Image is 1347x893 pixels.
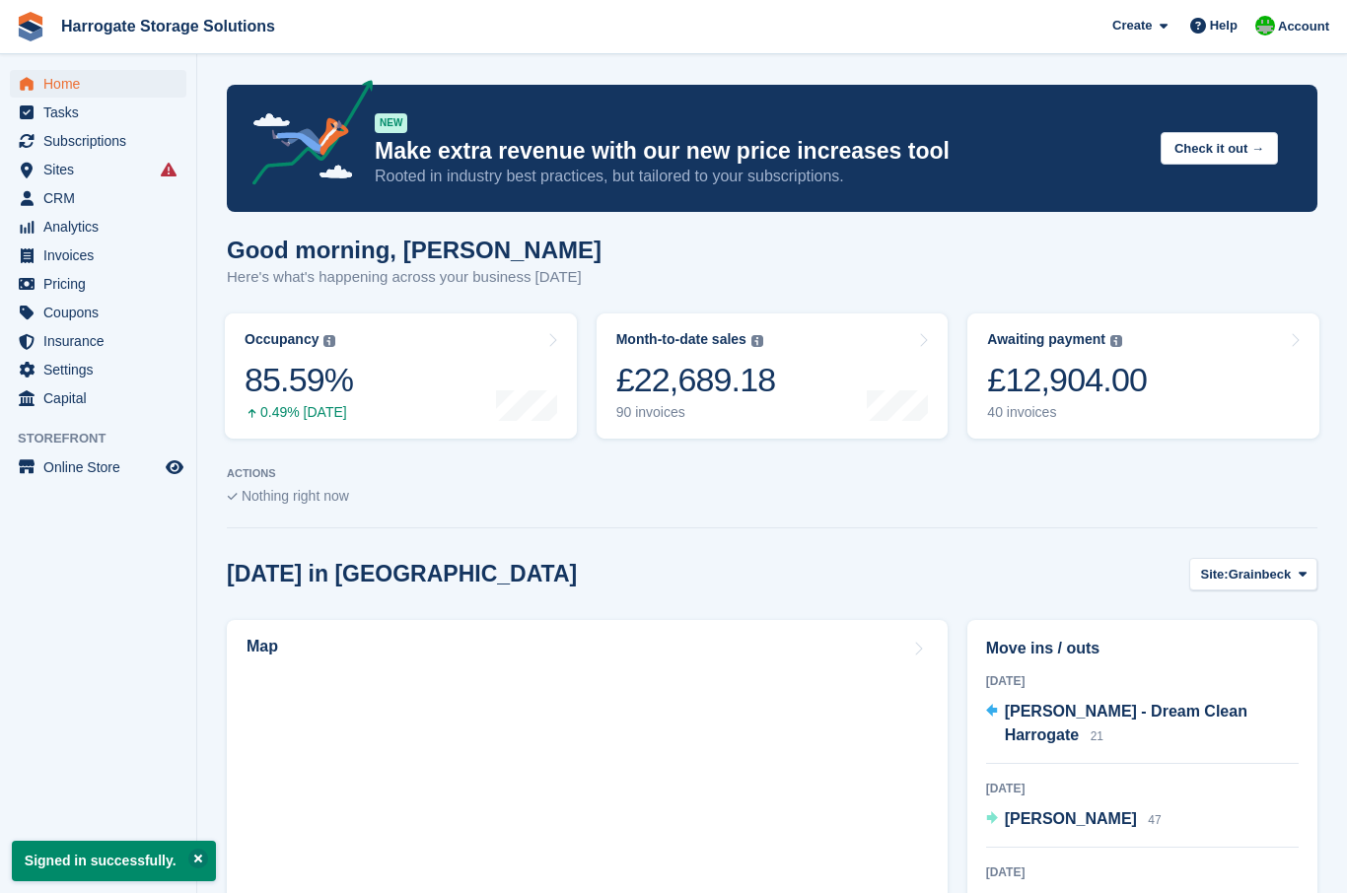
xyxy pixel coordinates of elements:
div: [DATE] [986,780,1299,797]
span: Online Store [43,453,162,481]
p: Here's what's happening across your business [DATE] [227,266,602,289]
span: Site: [1200,565,1228,584]
span: Invoices [43,241,162,269]
span: Pricing [43,270,162,298]
img: price-adjustments-announcement-icon-8257ccfd72463d97f412b2fc003d46551f7dbcb40ab6d574587a9cd5c0d94... [236,80,374,192]
img: Lee and Michelle Depledge [1255,16,1275,35]
a: menu [10,99,186,126]
p: Rooted in industry best practices, but tailored to your subscriptions. [375,166,1145,187]
span: Subscriptions [43,127,162,155]
span: Settings [43,356,162,383]
i: Smart entry sync failures have occurred [161,162,177,177]
span: Tasks [43,99,162,126]
img: icon-info-grey-7440780725fd019a000dd9b08b2336e03edf1995a4989e88bcd33f0948082b44.svg [1110,335,1122,347]
a: menu [10,70,186,98]
a: menu [10,356,186,383]
a: menu [10,184,186,212]
div: £22,689.18 [616,360,776,400]
div: £12,904.00 [987,360,1147,400]
span: Grainbeck [1229,565,1292,584]
h2: [DATE] in [GEOGRAPHIC_DATA] [227,561,577,587]
a: [PERSON_NAME] 47 [986,807,1162,833]
p: ACTIONS [227,467,1317,480]
span: Sites [43,156,162,183]
div: [DATE] [986,672,1299,690]
span: Help [1210,16,1238,35]
img: icon-info-grey-7440780725fd019a000dd9b08b2336e03edf1995a4989e88bcd33f0948082b44.svg [323,335,335,347]
a: Occupancy 85.59% 0.49% [DATE] [225,313,577,439]
a: menu [10,384,186,412]
img: stora-icon-8386f47178a22dfd0bd8f6a31ec36ba5ce8667c1dd55bd0f319d3a0aa187defe.svg [16,12,45,41]
div: 85.59% [245,360,353,400]
div: Awaiting payment [987,331,1105,348]
span: Coupons [43,299,162,326]
div: Month-to-date sales [616,331,746,348]
span: Create [1112,16,1152,35]
p: Make extra revenue with our new price increases tool [375,137,1145,166]
span: CRM [43,184,162,212]
h2: Move ins / outs [986,637,1299,660]
div: [DATE] [986,863,1299,881]
span: Storefront [18,429,196,448]
h1: Good morning, [PERSON_NAME] [227,237,602,263]
span: [PERSON_NAME] - Dream Clean Harrogate [1005,703,1247,743]
img: icon-info-grey-7440780725fd019a000dd9b08b2336e03edf1995a4989e88bcd33f0948082b44.svg [751,335,763,347]
a: Month-to-date sales £22,689.18 90 invoices [597,313,949,439]
div: 0.49% [DATE] [245,404,353,421]
a: [PERSON_NAME] - Dream Clean Harrogate 21 [986,700,1299,749]
button: Check it out → [1161,132,1278,165]
div: NEW [375,113,407,133]
a: Harrogate Storage Solutions [53,10,283,42]
a: menu [10,127,186,155]
a: menu [10,241,186,269]
a: menu [10,299,186,326]
img: blank_slate_check_icon-ba018cac091ee9be17c0a81a6c232d5eb81de652e7a59be601be346b1b6ddf79.svg [227,493,238,501]
p: Signed in successfully. [12,841,216,881]
span: Account [1278,17,1329,36]
span: [PERSON_NAME] [1005,810,1137,827]
a: menu [10,213,186,240]
a: Awaiting payment £12,904.00 40 invoices [967,313,1319,439]
span: Analytics [43,213,162,240]
a: menu [10,156,186,183]
a: menu [10,327,186,355]
span: Nothing right now [242,488,349,504]
span: Capital [43,384,162,412]
a: menu [10,453,186,481]
a: menu [10,270,186,298]
span: 21 [1091,729,1103,743]
button: Site: Grainbeck [1189,558,1317,590]
div: 90 invoices [616,404,776,421]
div: 40 invoices [987,404,1147,421]
a: Preview store [163,455,186,479]
span: Insurance [43,327,162,355]
h2: Map [247,638,278,655]
span: 47 [1148,813,1161,827]
div: Occupancy [245,331,319,348]
span: Home [43,70,162,98]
